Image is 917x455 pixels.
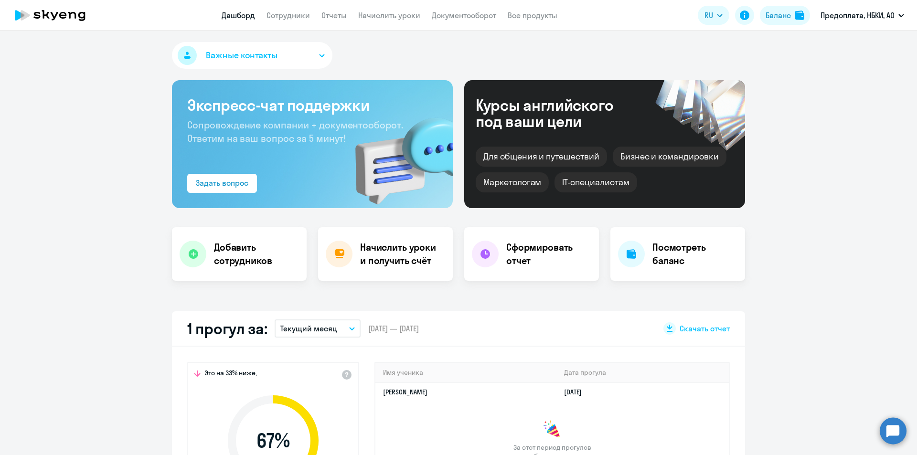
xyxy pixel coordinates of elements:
a: [DATE] [564,388,589,396]
button: Важные контакты [172,42,332,69]
div: IT-специалистам [554,172,637,192]
span: [DATE] — [DATE] [368,323,419,334]
a: Отчеты [321,11,347,20]
h3: Экспресс-чат поддержки [187,95,437,115]
img: bg-img [341,101,453,208]
button: Текущий месяц [275,319,361,338]
th: Имя ученика [375,363,556,382]
h4: Сформировать отчет [506,241,591,267]
span: 67 % [218,429,328,452]
button: Задать вопрос [187,174,257,193]
span: Это на 33% ниже, [204,369,257,380]
a: Начислить уроки [358,11,420,20]
button: Предоплата, НБКИ, АО [816,4,909,27]
span: Важные контакты [206,49,277,62]
button: Балансbalance [760,6,810,25]
div: Бизнес и командировки [613,147,726,167]
h4: Начислить уроки и получить счёт [360,241,443,267]
p: Текущий месяц [280,323,337,334]
p: Предоплата, НБКИ, АО [821,10,895,21]
div: Маркетологам [476,172,549,192]
a: Все продукты [508,11,557,20]
span: RU [704,10,713,21]
div: Курсы английского под ваши цели [476,97,639,129]
a: Документооборот [432,11,496,20]
div: Задать вопрос [196,177,248,189]
div: Для общения и путешествий [476,147,607,167]
button: RU [698,6,729,25]
h2: 1 прогул за: [187,319,267,338]
h4: Добавить сотрудников [214,241,299,267]
img: balance [795,11,804,20]
h4: Посмотреть баланс [652,241,737,267]
span: Скачать отчет [680,323,730,334]
span: Сопровождение компании + документооборот. Ответим на ваш вопрос за 5 минут! [187,119,403,144]
div: Баланс [766,10,791,21]
a: Дашборд [222,11,255,20]
a: [PERSON_NAME] [383,388,427,396]
a: Сотрудники [267,11,310,20]
img: congrats [543,420,562,439]
th: Дата прогула [556,363,729,382]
